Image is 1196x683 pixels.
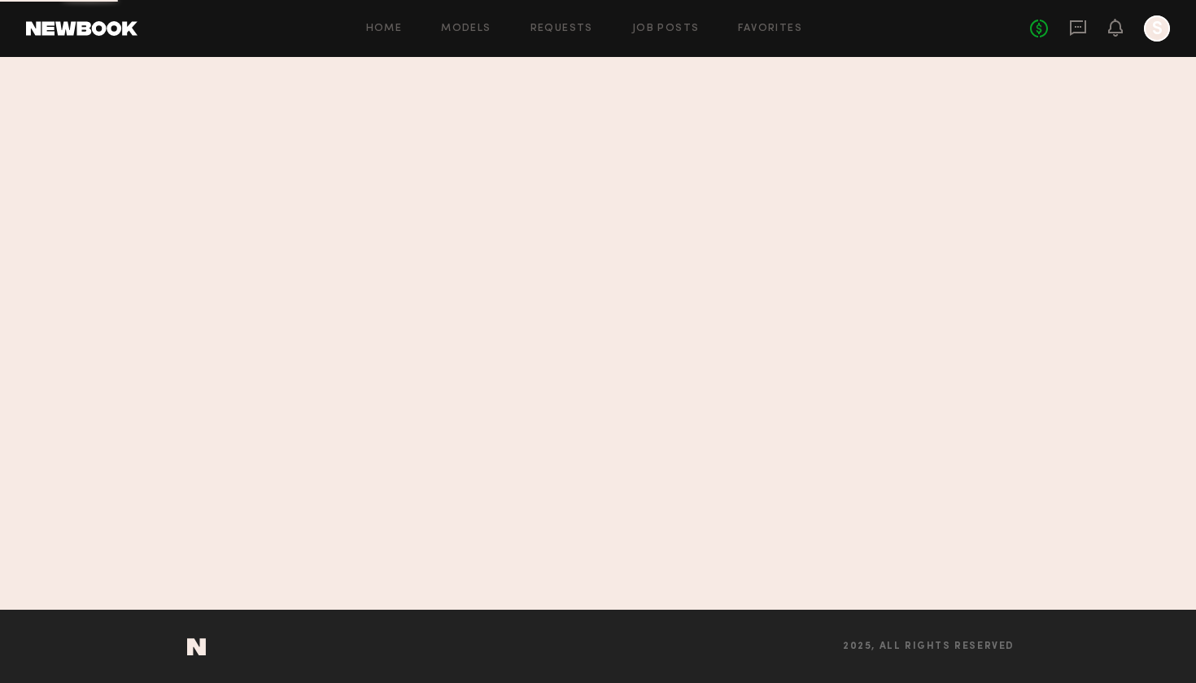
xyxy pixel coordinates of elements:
[843,641,1015,652] span: 2025, all rights reserved
[632,24,700,34] a: Job Posts
[1144,15,1170,42] a: S
[441,24,491,34] a: Models
[738,24,802,34] a: Favorites
[366,24,403,34] a: Home
[530,24,593,34] a: Requests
